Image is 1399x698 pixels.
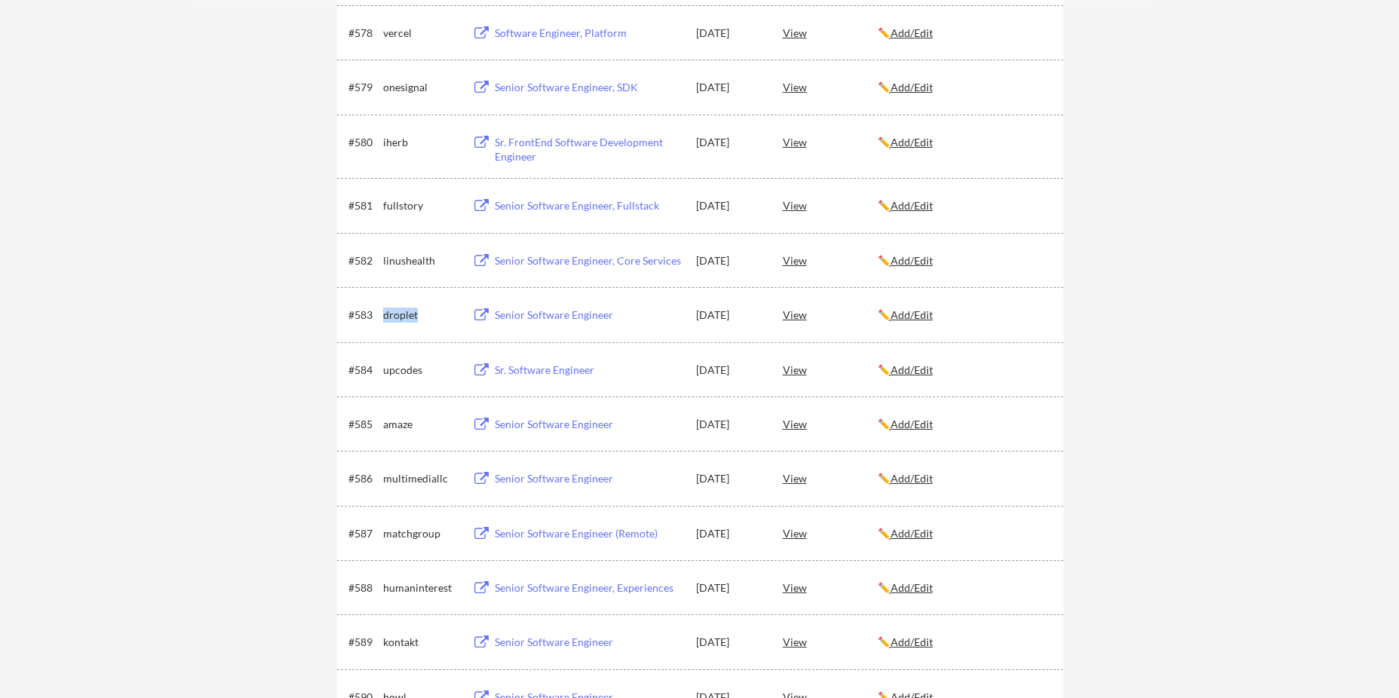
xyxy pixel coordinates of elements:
[696,80,762,95] div: [DATE]
[783,356,878,383] div: View
[878,635,1050,650] div: ✏️
[495,635,682,650] div: Senior Software Engineer
[783,574,878,601] div: View
[348,198,378,213] div: #581
[348,363,378,378] div: #584
[891,527,933,540] u: Add/Edit
[878,26,1050,41] div: ✏️
[878,417,1050,432] div: ✏️
[878,253,1050,268] div: ✏️
[348,635,378,650] div: #589
[696,471,762,486] div: [DATE]
[783,519,878,546] div: View
[891,81,933,93] u: Add/Edit
[348,417,378,432] div: #585
[891,472,933,485] u: Add/Edit
[696,308,762,323] div: [DATE]
[783,128,878,155] div: View
[878,308,1050,323] div: ✏️
[495,80,682,95] div: Senior Software Engineer, SDK
[383,635,459,650] div: kontakt
[783,246,878,274] div: View
[383,135,459,150] div: iherb
[696,635,762,650] div: [DATE]
[383,26,459,41] div: vercel
[783,464,878,491] div: View
[878,526,1050,541] div: ✏️
[878,580,1050,595] div: ✏️
[696,253,762,268] div: [DATE]
[696,363,762,378] div: [DATE]
[383,308,459,323] div: droplet
[891,581,933,594] u: Add/Edit
[696,198,762,213] div: [DATE]
[783,410,878,437] div: View
[495,308,682,323] div: Senior Software Engineer
[495,471,682,486] div: Senior Software Engineer
[783,191,878,219] div: View
[878,198,1050,213] div: ✏️
[891,418,933,430] u: Add/Edit
[696,417,762,432] div: [DATE]
[495,198,682,213] div: Senior Software Engineer, Fullstack
[383,253,459,268] div: linushealth
[783,628,878,655] div: View
[383,198,459,213] div: fullstory
[783,73,878,100] div: View
[348,308,378,323] div: #583
[878,363,1050,378] div: ✏️
[348,580,378,595] div: #588
[383,80,459,95] div: onesignal
[495,417,682,432] div: Senior Software Engineer
[383,526,459,541] div: matchgroup
[348,471,378,486] div: #586
[495,135,682,164] div: Sr. FrontEnd Software Development Engineer
[891,26,933,39] u: Add/Edit
[495,363,682,378] div: Sr. Software Engineer
[696,26,762,41] div: [DATE]
[891,254,933,267] u: Add/Edit
[878,80,1050,95] div: ✏️
[783,301,878,328] div: View
[348,253,378,268] div: #582
[383,417,459,432] div: amaze
[878,135,1050,150] div: ✏️
[783,19,878,46] div: View
[348,26,378,41] div: #578
[696,580,762,595] div: [DATE]
[891,363,933,376] u: Add/Edit
[383,363,459,378] div: upcodes
[495,26,682,41] div: Software Engineer, Platform
[495,526,682,541] div: Senior Software Engineer (Remote)
[495,580,682,595] div: Senior Software Engineer, Experiences
[891,136,933,148] u: Add/Edit
[891,308,933,321] u: Add/Edit
[348,526,378,541] div: #587
[348,80,378,95] div: #579
[891,199,933,212] u: Add/Edit
[696,135,762,150] div: [DATE]
[348,135,378,150] div: #580
[495,253,682,268] div: Senior Software Engineer, Core Services
[383,471,459,486] div: multimediallc
[891,635,933,648] u: Add/Edit
[878,471,1050,486] div: ✏️
[383,580,459,595] div: humaninterest
[696,526,762,541] div: [DATE]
